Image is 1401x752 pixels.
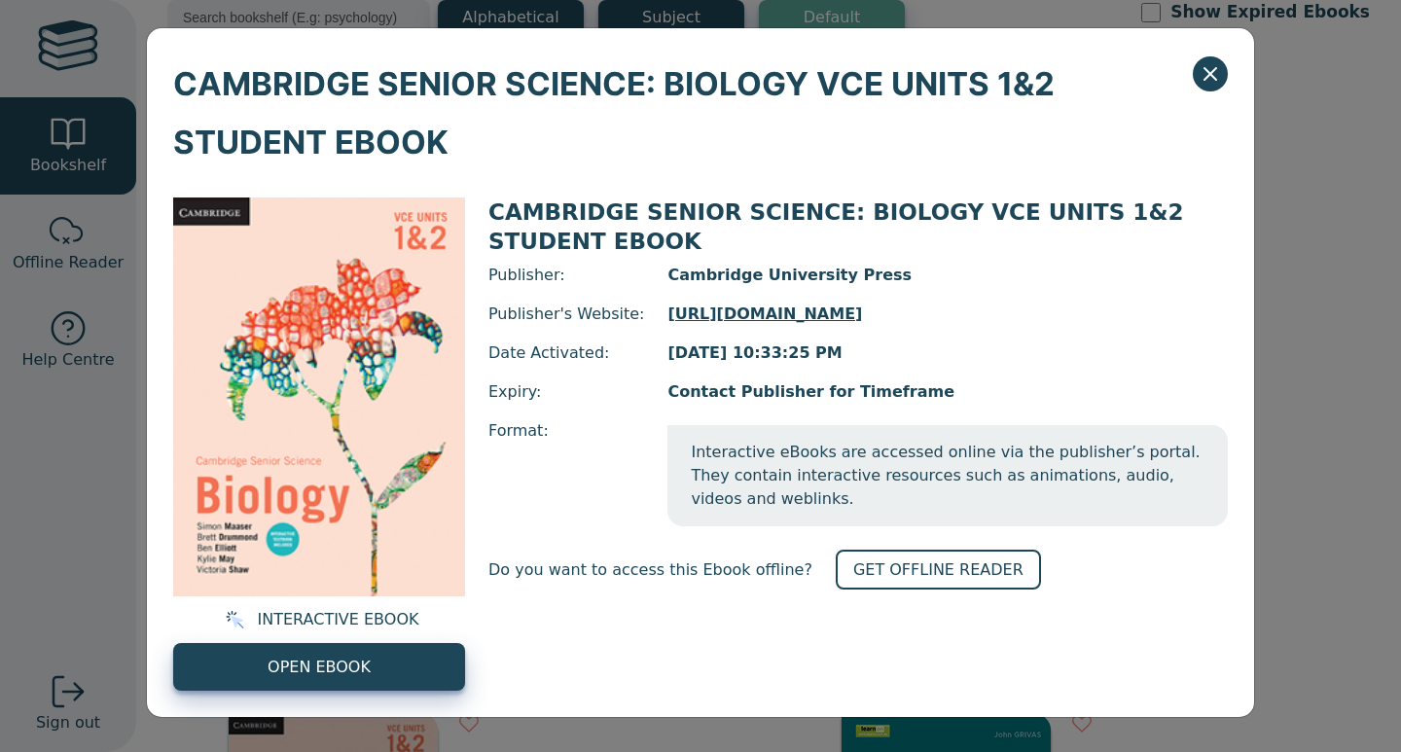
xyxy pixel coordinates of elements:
img: interactive.svg [220,608,244,631]
span: INTERACTIVE EBOOK [258,608,419,631]
span: CAMBRIDGE SENIOR SCIENCE: BIOLOGY VCE UNITS 1&2 STUDENT EBOOK [488,199,1183,254]
span: Interactive eBooks are accessed online via the publisher’s portal. They contain interactive resou... [667,425,1228,526]
span: OPEN EBOOK [268,656,371,679]
a: OPEN EBOOK [173,643,465,691]
span: [DATE] 10:33:25 PM [667,341,1228,365]
span: Cambridge University Press [667,264,1228,287]
div: Do you want to access this Ebook offline? [488,550,1228,590]
span: Publisher: [488,264,644,287]
span: CAMBRIDGE SENIOR SCIENCE: BIOLOGY VCE UNITS 1&2 STUDENT EBOOK [173,54,1193,171]
a: [URL][DOMAIN_NAME] [667,303,1228,326]
span: Format: [488,419,644,526]
img: c9bfab9e-4093-ea11-a992-0272d098c78b.png [173,197,465,596]
span: Contact Publisher for Timeframe [667,380,1228,404]
span: Expiry: [488,380,644,404]
span: Publisher's Website: [488,303,644,326]
a: GET OFFLINE READER [836,550,1041,590]
button: Close [1193,56,1228,91]
span: Date Activated: [488,341,644,365]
